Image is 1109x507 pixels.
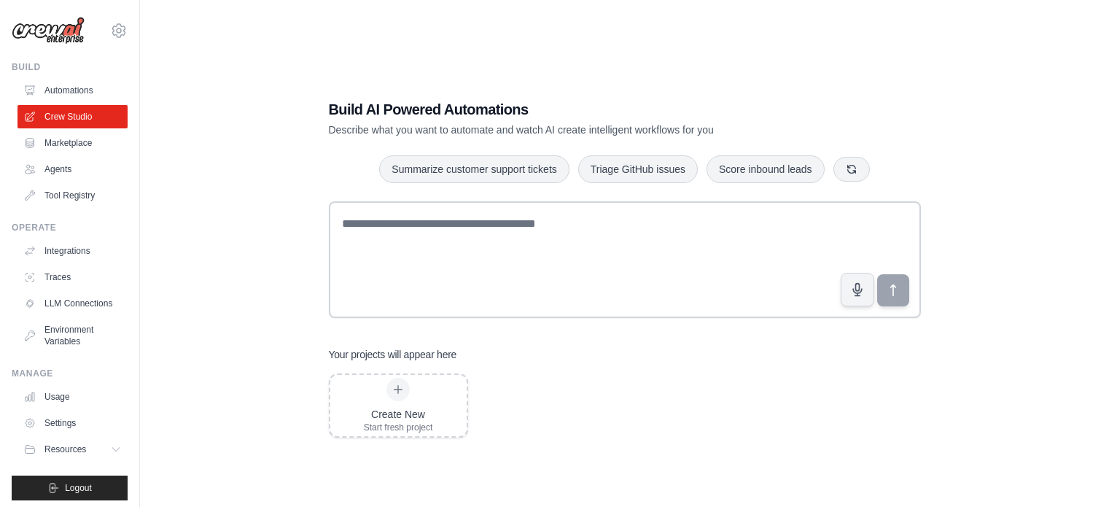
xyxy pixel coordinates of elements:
[12,17,85,44] img: Logo
[17,79,128,102] a: Automations
[17,184,128,207] a: Tool Registry
[364,422,433,433] div: Start fresh project
[17,105,128,128] a: Crew Studio
[329,347,457,362] h3: Your projects will appear here
[17,158,128,181] a: Agents
[578,155,698,183] button: Triage GitHub issues
[17,438,128,461] button: Resources
[17,239,128,263] a: Integrations
[12,61,128,73] div: Build
[12,222,128,233] div: Operate
[841,273,874,306] button: Click to speak your automation idea
[17,292,128,315] a: LLM Connections
[17,385,128,409] a: Usage
[364,407,433,422] div: Create New
[17,266,128,289] a: Traces
[329,99,819,120] h1: Build AI Powered Automations
[17,318,128,353] a: Environment Variables
[707,155,825,183] button: Score inbound leads
[65,482,92,494] span: Logout
[833,157,870,182] button: Get new suggestions
[12,368,128,379] div: Manage
[329,123,819,137] p: Describe what you want to automate and watch AI create intelligent workflows for you
[17,411,128,435] a: Settings
[17,131,128,155] a: Marketplace
[12,476,128,500] button: Logout
[379,155,569,183] button: Summarize customer support tickets
[44,444,86,455] span: Resources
